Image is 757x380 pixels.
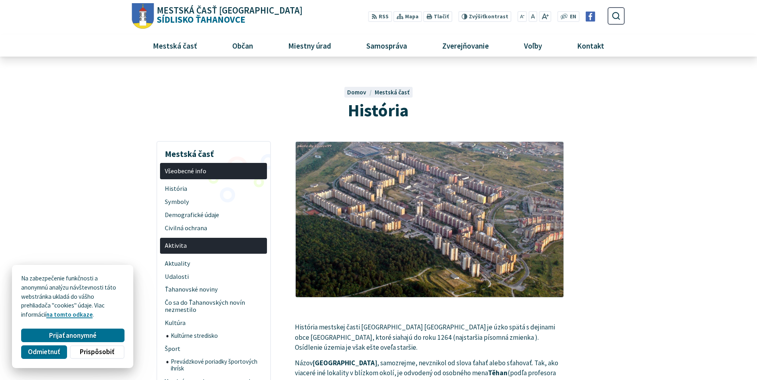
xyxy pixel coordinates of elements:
[21,329,124,342] button: Prijať anonymné
[165,283,263,296] span: Ťahanovské noviny
[160,270,267,283] a: Udalosti
[80,348,114,356] span: Prispôsobiť
[469,13,484,20] span: Zvýšiť
[521,35,545,56] span: Voľby
[165,221,263,235] span: Civilná ochrana
[154,6,303,24] span: Sídlisko Ťahanovce
[138,35,211,56] a: Mestská časť
[166,355,267,375] a: Prevádzkové poriadky športových ihrísk
[165,270,263,283] span: Udalosti
[165,182,263,195] span: História
[160,208,267,221] a: Demografické údaje
[347,88,366,96] span: Domov
[160,342,267,355] a: Šport
[570,13,576,21] span: EN
[132,3,154,29] img: Prejsť na domovskú stránku
[160,195,267,208] a: Symboly
[157,6,302,15] span: Mestská časť [GEOGRAPHIC_DATA]
[166,330,267,343] a: Kultúrne stredisko
[160,238,267,254] a: Aktivita
[21,345,67,359] button: Odmietnuť
[469,14,508,20] span: kontrast
[563,35,619,56] a: Kontakt
[160,296,267,317] a: Čo sa do Ťahanovských novín nezmestilo
[488,368,508,377] strong: Těhan
[428,35,504,56] a: Zverejňovanie
[70,345,124,359] button: Prispôsobiť
[160,221,267,235] a: Civilná ochrana
[518,11,527,22] button: Zmenšiť veľkosť písma
[160,182,267,195] a: História
[165,257,263,270] span: Aktuality
[528,11,537,22] button: Nastaviť pôvodnú veľkosť písma
[160,143,267,160] h3: Mestská časť
[165,342,263,355] span: Šport
[405,13,419,21] span: Mapa
[352,35,422,56] a: Samospráva
[434,14,449,20] span: Tlačiť
[165,239,263,253] span: Aktivita
[379,13,389,21] span: RSS
[165,195,263,208] span: Symboly
[160,257,267,270] a: Aktuality
[393,11,422,22] a: Mapa
[295,322,564,353] p: História mestskej časti [GEOGRAPHIC_DATA] [GEOGRAPHIC_DATA] je úzko spätá s dejinami obce [GEOGRA...
[313,358,377,367] strong: [GEOGRAPHIC_DATA]
[363,35,410,56] span: Samospráva
[458,11,511,22] button: Zvýšiťkontrast
[510,35,557,56] a: Voľby
[165,165,263,178] span: Všeobecné info
[285,35,334,56] span: Miestny úrad
[585,12,595,22] img: Prejsť na Facebook stránku
[171,355,263,375] span: Prevádzkové poriadky športových ihrísk
[160,163,267,179] a: Všeobecné info
[160,283,267,296] a: Ťahanovské noviny
[150,35,200,56] span: Mestská časť
[229,35,256,56] span: Občan
[423,11,452,22] button: Tlačiť
[132,3,302,29] a: Logo Sídlisko Ťahanovce, prejsť na domovskú stránku.
[217,35,267,56] a: Občan
[49,331,97,340] span: Prijať anonymné
[347,88,374,96] a: Domov
[171,330,263,343] span: Kultúrne stredisko
[46,311,93,318] a: na tomto odkaze
[21,274,124,319] p: Na zabezpečenie funkčnosti a anonymnú analýzu návštevnosti táto webstránka ukladá do vášho prehli...
[568,13,579,21] a: EN
[368,11,392,22] a: RSS
[28,348,60,356] span: Odmietnuť
[165,208,263,221] span: Demografické údaje
[160,317,267,330] a: Kultúra
[273,35,346,56] a: Miestny úrad
[539,11,551,22] button: Zväčšiť veľkosť písma
[348,99,409,121] span: História
[574,35,607,56] span: Kontakt
[375,88,410,96] a: Mestská časť
[165,296,263,317] span: Čo sa do Ťahanovských novín nezmestilo
[439,35,492,56] span: Zverejňovanie
[165,317,263,330] span: Kultúra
